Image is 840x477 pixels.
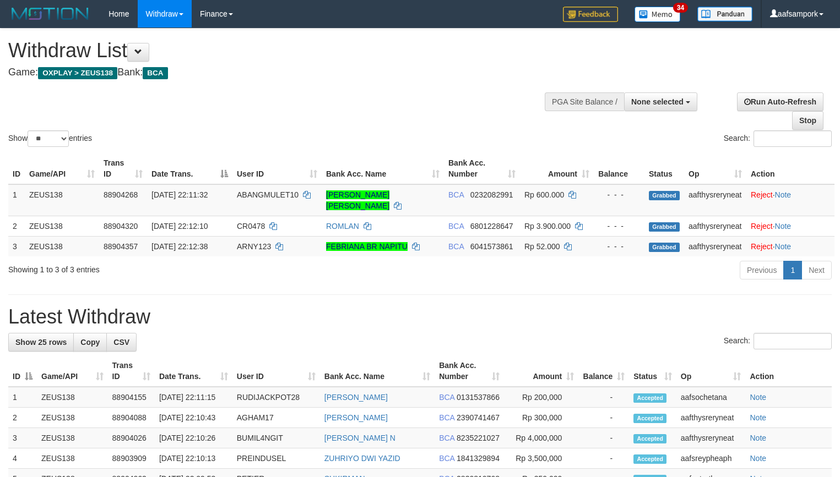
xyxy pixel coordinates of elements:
[155,448,232,469] td: [DATE] 22:10:13
[435,355,504,387] th: Bank Acc. Number: activate to sort column ascending
[113,338,129,347] span: CSV
[504,355,578,387] th: Amount: activate to sort column ascending
[37,355,108,387] th: Game/API: activate to sort column ascending
[80,338,100,347] span: Copy
[8,333,74,352] a: Show 25 rows
[448,242,464,251] span: BCA
[457,393,500,402] span: Copy 0131537866 to clipboard
[750,413,766,422] a: Note
[232,153,322,184] th: User ID: activate to sort column ascending
[754,130,832,147] input: Search:
[578,387,629,408] td: -
[578,428,629,448] td: -
[578,448,629,469] td: -
[151,222,208,231] span: [DATE] 22:12:10
[37,408,108,428] td: ZEUS138
[673,3,688,13] span: 34
[324,454,400,463] a: ZUHRIYO DWI YAZID
[751,222,773,231] a: Reject
[155,408,232,428] td: [DATE] 22:10:43
[108,387,155,408] td: 88904155
[470,222,513,231] span: Copy 6801228647 to clipboard
[697,7,752,21] img: panduan.png
[151,242,208,251] span: [DATE] 22:12:38
[99,153,147,184] th: Trans ID: activate to sort column ascending
[108,448,155,469] td: 88903909
[8,387,37,408] td: 1
[8,6,92,22] img: MOTION_logo.png
[792,111,823,130] a: Stop
[676,448,746,469] td: aafsreypheaph
[155,387,232,408] td: [DATE] 22:11:15
[457,413,500,422] span: Copy 2390741467 to clipboard
[470,190,513,199] span: Copy 0232082991 to clipboard
[676,428,746,448] td: aafthysreryneat
[8,184,25,216] td: 1
[746,216,834,236] td: ·
[746,236,834,256] td: ·
[457,434,500,442] span: Copy 8235221027 to clipboard
[324,413,388,422] a: [PERSON_NAME]
[73,333,107,352] a: Copy
[775,242,792,251] a: Note
[104,242,138,251] span: 88904357
[8,236,25,256] td: 3
[37,428,108,448] td: ZEUS138
[684,236,746,256] td: aafthysreryneat
[631,97,684,106] span: None selected
[8,130,92,147] label: Show entries
[524,222,571,231] span: Rp 3.900.000
[598,189,640,200] div: - - -
[598,241,640,252] div: - - -
[104,222,138,231] span: 88904320
[504,387,578,408] td: Rp 200,000
[37,387,108,408] td: ZEUS138
[324,434,395,442] a: [PERSON_NAME] N
[594,153,644,184] th: Balance
[232,448,320,469] td: PREINDUSEL
[322,153,444,184] th: Bank Acc. Name: activate to sort column ascending
[751,190,773,199] a: Reject
[750,434,766,442] a: Note
[524,242,560,251] span: Rp 52.000
[649,222,680,232] span: Grabbed
[8,408,37,428] td: 2
[25,153,99,184] th: Game/API: activate to sort column ascending
[724,333,832,349] label: Search:
[8,216,25,236] td: 2
[8,40,549,62] h1: Withdraw List
[750,393,766,402] a: Note
[8,153,25,184] th: ID
[232,428,320,448] td: BUMIL4NGIT
[751,242,773,251] a: Reject
[8,67,549,78] h4: Game: Bank:
[237,242,271,251] span: ARNY123
[633,454,666,464] span: Accepted
[563,7,618,22] img: Feedback.jpg
[326,242,408,251] a: FEBRIANA BR NAPITU
[724,130,832,147] label: Search:
[448,222,464,231] span: BCA
[232,408,320,428] td: AGHAM17
[147,153,232,184] th: Date Trans.: activate to sort column descending
[504,408,578,428] td: Rp 300,000
[37,448,108,469] td: ZEUS138
[28,130,69,147] select: Showentries
[25,184,99,216] td: ZEUS138
[326,222,359,231] a: ROMLAN
[232,355,320,387] th: User ID: activate to sort column ascending
[106,333,137,352] a: CSV
[684,153,746,184] th: Op: activate to sort column ascending
[324,393,388,402] a: [PERSON_NAME]
[8,428,37,448] td: 3
[545,92,624,111] div: PGA Site Balance /
[8,355,37,387] th: ID: activate to sort column descending
[746,153,834,184] th: Action
[8,260,342,275] div: Showing 1 to 3 of 3 entries
[740,261,784,279] a: Previous
[237,222,265,231] span: CR0478
[633,434,666,443] span: Accepted
[629,355,676,387] th: Status: activate to sort column ascending
[108,428,155,448] td: 88904026
[439,413,454,422] span: BCA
